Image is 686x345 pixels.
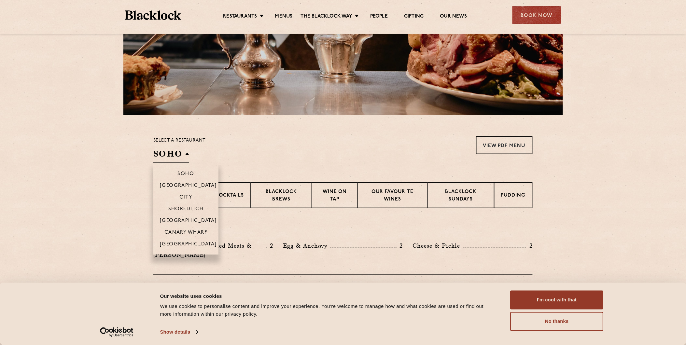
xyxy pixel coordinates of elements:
a: The Blacklock Way [301,13,352,21]
button: I'm cool with that [511,291,604,310]
h2: SOHO [153,148,189,163]
a: Show details [160,327,198,337]
a: View PDF Menu [476,136,533,154]
div: We use cookies to personalise content and improve your experience. You're welcome to manage how a... [160,303,496,318]
a: Usercentrics Cookiebot - opens in a new window [88,327,145,337]
p: Wine on Tap [319,188,351,204]
p: Cheese & Pickle [413,241,464,250]
p: [GEOGRAPHIC_DATA] [160,183,217,189]
img: BL_Textured_Logo-footer-cropped.svg [125,10,181,20]
p: Pudding [501,192,525,200]
p: City [180,195,192,201]
p: 2 [267,241,273,250]
p: Blacklock Sundays [435,188,487,204]
p: Canary Wharf [164,230,207,236]
a: Our News [440,13,467,21]
a: People [370,13,388,21]
div: Book Now [512,6,561,24]
p: Select a restaurant [153,136,206,145]
h3: Pre Chop Bites [153,225,533,233]
a: Gifting [404,13,424,21]
a: Menus [275,13,293,21]
p: 2 [526,241,533,250]
p: [GEOGRAPHIC_DATA] [160,218,217,225]
p: Soho [178,171,194,178]
p: [GEOGRAPHIC_DATA] [160,241,217,248]
p: Our favourite wines [364,188,421,204]
div: Our website uses cookies [160,292,496,300]
p: Cocktails [215,192,244,200]
button: No thanks [511,312,604,331]
p: Blacklock Brews [258,188,305,204]
a: Restaurants [223,13,257,21]
p: 2 [397,241,403,250]
p: Shoreditch [168,206,204,213]
p: Egg & Anchovy [283,241,330,250]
